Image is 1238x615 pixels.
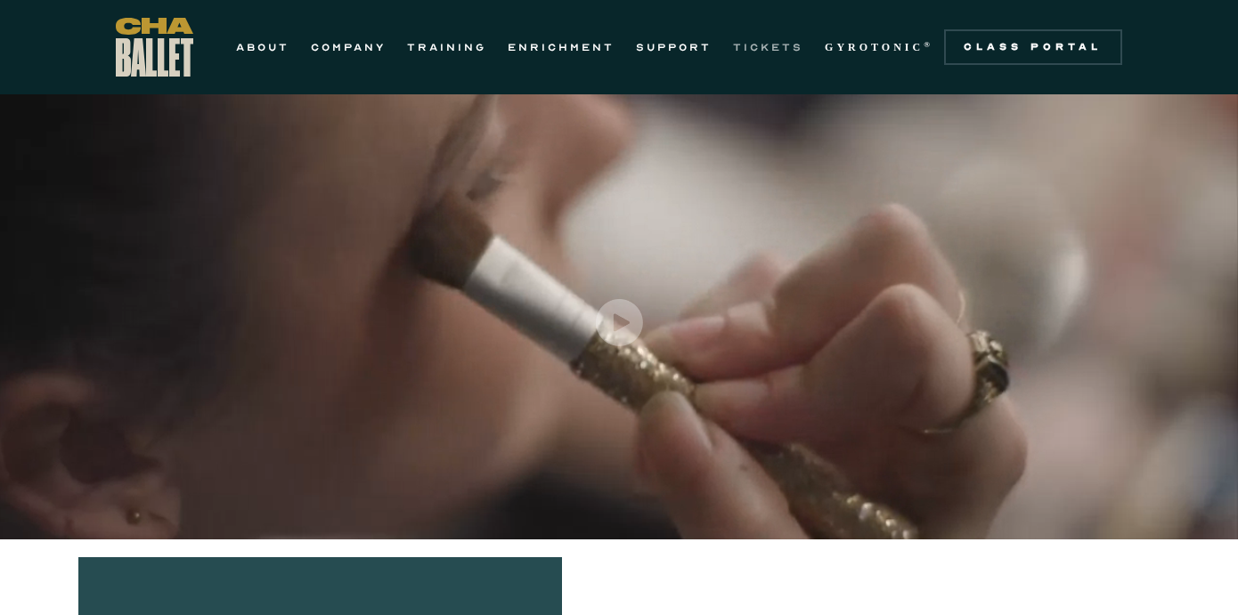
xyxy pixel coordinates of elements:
[236,36,289,58] a: ABOUT
[116,18,193,77] a: home
[508,36,615,58] a: ENRICHMENT
[407,36,486,58] a: TRAINING
[311,36,386,58] a: COMPANY
[944,29,1122,65] a: Class Portal
[636,36,712,58] a: SUPPORT
[924,40,933,49] sup: ®
[733,36,803,58] a: TICKETS
[825,41,924,53] strong: GYROTONIC
[825,36,933,58] a: GYROTONIC®
[955,40,1112,54] div: Class Portal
